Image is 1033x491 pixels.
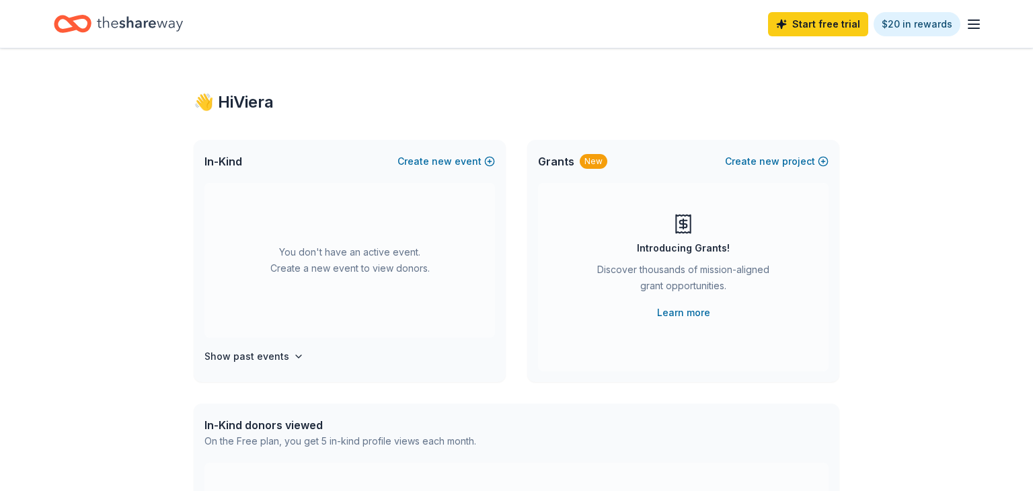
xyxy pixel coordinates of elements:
a: Start free trial [768,12,868,36]
a: $20 in rewards [874,12,960,36]
div: On the Free plan, you get 5 in-kind profile views each month. [204,433,476,449]
div: In-Kind donors viewed [204,417,476,433]
button: Createnewevent [397,153,495,169]
div: You don't have an active event. Create a new event to view donors. [204,183,495,338]
h4: Show past events [204,348,289,365]
span: new [759,153,779,169]
button: Show past events [204,348,304,365]
a: Learn more [657,305,710,321]
div: New [580,154,607,169]
a: Home [54,8,183,40]
div: 👋 Hi Viera [194,91,839,113]
span: Grants [538,153,574,169]
button: Createnewproject [725,153,829,169]
span: new [432,153,452,169]
div: Introducing Grants! [637,240,730,256]
span: In-Kind [204,153,242,169]
div: Discover thousands of mission-aligned grant opportunities. [592,262,775,299]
